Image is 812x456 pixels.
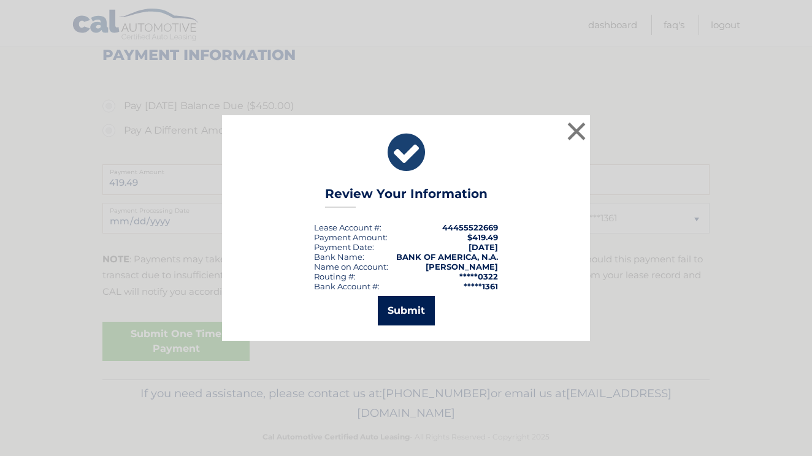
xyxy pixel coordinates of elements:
div: : [314,242,374,252]
div: Payment Amount: [314,232,388,242]
span: $419.49 [467,232,498,242]
strong: 44455522669 [442,222,498,232]
strong: [PERSON_NAME] [426,262,498,272]
h3: Review Your Information [325,186,488,208]
div: Bank Account #: [314,281,380,291]
strong: BANK OF AMERICA, N.A. [396,252,498,262]
button: Submit [378,296,435,325]
div: Name on Account: [314,262,388,272]
span: [DATE] [469,242,498,252]
button: × [564,119,589,143]
div: Bank Name: [314,252,364,262]
span: Payment Date [314,242,372,252]
div: Routing #: [314,272,356,281]
div: Lease Account #: [314,222,381,232]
